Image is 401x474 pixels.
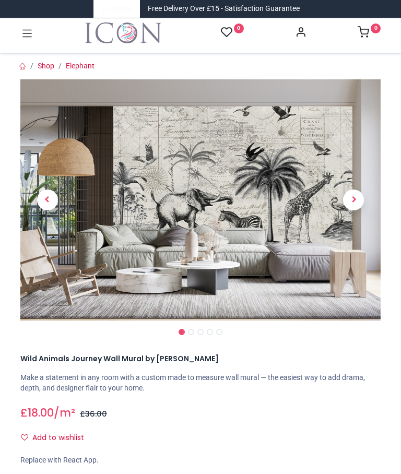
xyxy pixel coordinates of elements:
h1: Wild Animals Journey Wall Mural by [PERSON_NAME] [20,354,381,364]
button: Add to wishlistAdd to wishlist [20,429,93,447]
p: Make a statement in any room with a custom made to measure wall mural — the easiest way to add dr... [20,373,381,393]
span: 18.00 [28,405,54,420]
a: 0 [221,26,244,39]
span: £ [80,409,107,419]
div: Replace with React App. [20,455,381,466]
span: £ [20,406,54,421]
sup: 0 [371,23,381,33]
a: Elephant [66,62,95,70]
a: 0 [358,29,381,38]
a: Trustpilot [101,4,132,14]
span: Next [343,189,364,210]
span: Previous [37,189,58,210]
a: Next [327,116,381,285]
a: Shop [38,62,54,70]
img: Wild Animals Journey Wall Mural by Andrea Haase [20,79,381,321]
span: /m² [54,405,75,420]
a: Account Info [295,29,306,38]
a: Previous [20,116,75,285]
span: 36.00 [85,409,107,419]
div: Free Delivery Over £15 - Satisfaction Guarantee [148,4,300,14]
sup: 0 [234,23,244,33]
img: Icon Wall Stickers [85,22,161,43]
i: Add to wishlist [21,434,28,441]
a: Logo of Icon Wall Stickers [85,22,161,43]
